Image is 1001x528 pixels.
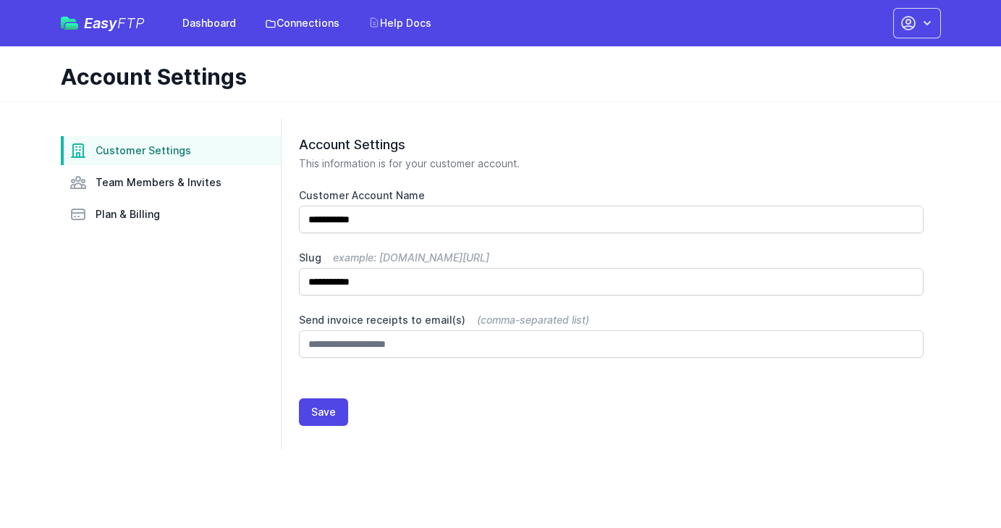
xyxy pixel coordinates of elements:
[299,251,924,265] label: Slug
[299,136,924,154] h2: Account Settings
[299,313,924,327] label: Send invoice receipts to email(s)
[117,14,145,32] span: FTP
[299,398,348,426] button: Save
[360,10,440,36] a: Help Docs
[333,251,489,264] span: example: [DOMAIN_NAME][URL]
[299,156,924,171] p: This information is for your customer account.
[174,10,245,36] a: Dashboard
[61,136,281,165] a: Customer Settings
[61,200,281,229] a: Plan & Billing
[61,16,145,30] a: EasyFTP
[299,188,924,203] label: Customer Account Name
[96,143,191,158] span: Customer Settings
[61,17,78,30] img: easyftp_logo.png
[477,314,589,326] span: (comma-separated list)
[61,64,929,90] h1: Account Settings
[84,16,145,30] span: Easy
[96,207,160,222] span: Plan & Billing
[61,168,281,197] a: Team Members & Invites
[256,10,348,36] a: Connections
[96,175,221,190] span: Team Members & Invites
